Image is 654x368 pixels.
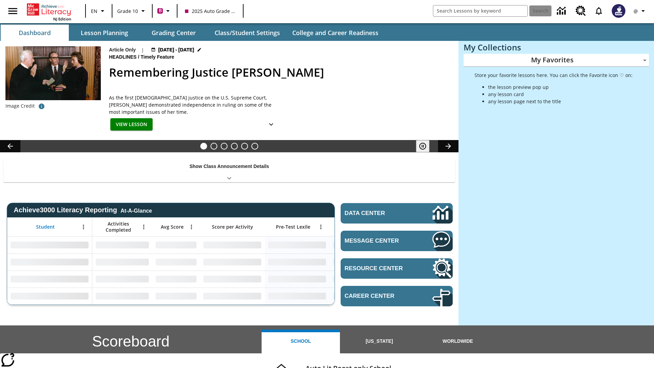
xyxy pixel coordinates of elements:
[212,224,253,230] span: Score per Activity
[88,5,110,17] button: Language: EN, Select a language
[36,224,55,230] span: Student
[139,222,149,232] button: Open Menu
[121,206,152,214] div: At-A-Glance
[158,46,194,53] span: [DATE] - [DATE]
[341,231,453,251] a: Message Center
[141,53,176,61] span: Timely Feature
[316,222,326,232] button: Open Menu
[329,271,394,288] div: No Data,
[634,7,638,15] span: @
[53,16,71,21] span: NJ Edition
[14,206,152,214] span: Achieve3000 Literacy Reporting
[488,91,633,98] li: any lesson card
[416,140,430,152] button: Pause
[251,143,258,150] button: Slide 6 Career Lesson
[109,64,450,81] h2: Remembering Justice O'Connor
[488,98,633,105] li: any lesson page next to the title
[3,1,23,21] button: Open side menu
[110,118,153,131] button: View Lesson
[92,271,152,288] div: No Data,
[629,5,651,17] button: Profile/Settings
[553,2,572,20] a: Data Center
[572,2,590,20] a: Resource Center, Will open in new tab
[92,236,152,254] div: No Data,
[276,224,310,230] span: Pre-Test Lexile
[345,210,409,217] span: Data Center
[159,6,162,15] span: B
[152,288,200,305] div: No Data,
[27,3,71,16] a: Home
[200,143,207,150] button: Slide 1 Remembering Justice O'Connor
[27,2,71,21] div: Home
[264,118,278,131] button: Show Details
[117,7,138,15] span: Grade 10
[5,46,101,100] img: Chief Justice Warren Burger, wearing a black robe, holds up his right hand and faces Sandra Day O...
[186,222,197,232] button: Open Menu
[1,25,69,41] button: Dashboard
[91,7,97,15] span: EN
[155,5,175,17] button: Boost Class color is violet red. Change class color
[329,288,394,305] div: No Data,
[329,236,394,254] div: No Data,
[78,222,89,232] button: Open Menu
[109,46,136,53] p: Article Only
[345,237,412,244] span: Message Center
[109,94,279,116] span: As the first female justice on the U.S. Supreme Court, Sandra Day O'Connor demonstrated independe...
[152,254,200,271] div: No Data,
[464,54,649,67] div: My Favorites
[114,5,150,17] button: Grade: Grade 10, Select a grade
[329,254,394,271] div: No Data,
[341,258,453,279] a: Resource Center, Will open in new tab
[340,329,418,353] button: [US_STATE]
[262,329,340,353] button: School
[141,46,144,53] span: |
[5,103,35,109] p: Image Credit
[109,53,138,61] span: Headlines
[464,43,649,52] h3: My Collections
[161,224,184,230] span: Avg Score
[416,140,436,152] div: Pause
[419,329,497,353] button: Worldwide
[231,143,238,150] button: Slide 4 The Last Homesteaders
[150,46,203,53] button: Aug 24 - Aug 24 Choose Dates
[185,7,235,15] span: 2025 Auto Grade 10
[138,54,139,60] span: /
[341,286,453,306] a: Career Center
[140,25,208,41] button: Grading Center
[474,72,633,79] p: Store your favorite lessons here. You can click the Favorite icon ♡ on:
[433,5,527,16] input: search field
[345,265,412,272] span: Resource Center
[70,25,138,41] button: Lesson Planning
[341,203,453,224] a: Data Center
[92,254,152,271] div: No Data,
[287,25,384,41] button: College and Career Readiness
[92,288,152,305] div: No Data,
[152,236,200,254] div: No Data,
[221,143,228,150] button: Slide 3 Defining Our Government's Purpose
[241,143,248,150] button: Slide 5 Pre-release lesson
[590,2,608,20] a: Notifications
[189,163,269,170] p: Show Class Announcement Details
[96,221,141,233] span: Activities Completed
[612,4,625,18] img: Avatar
[109,94,279,116] div: As the first [DEMOGRAPHIC_DATA] justice on the U.S. Supreme Court, [PERSON_NAME] demonstrated ind...
[211,143,217,150] button: Slide 2 Climbing Mount Tai
[209,25,285,41] button: Class/Student Settings
[438,140,458,152] button: Lesson carousel, Next
[152,271,200,288] div: No Data,
[488,83,633,91] li: the lesson preview pop up
[3,159,455,182] div: Show Class Announcement Details
[608,2,629,20] button: Select a new avatar
[345,293,412,300] span: Career Center
[35,100,48,112] button: Image credit: The U.S. National Archives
